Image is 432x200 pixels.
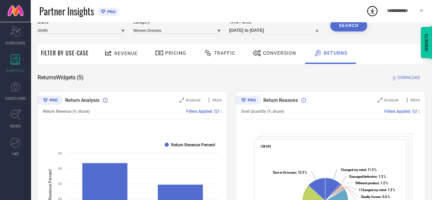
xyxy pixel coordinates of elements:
[359,188,395,192] text: : 1.2 %
[43,109,89,114] span: Return Revenue (% share)
[114,51,138,56] span: Revenue
[221,109,222,114] span: |
[273,171,296,174] tspan: Size or fit issues
[356,181,379,185] tspan: Different product
[38,74,84,81] span: Returns Widgets ( 5 )
[330,20,367,31] button: Search
[261,144,271,149] span: ISHIN
[341,168,366,172] tspan: Changed my mind
[39,4,94,18] span: Partner Insights
[133,20,220,25] span: Category
[410,98,420,103] span: More
[65,97,99,103] span: Return Analysis
[214,50,235,56] span: Traffic
[212,98,222,103] span: More
[5,40,26,45] span: SCORECARDS
[165,50,186,56] span: Pricing
[341,168,377,172] text: : 11.5 %
[419,109,420,114] span: |
[377,98,382,103] svg: Zoom
[229,20,322,25] span: Time Period
[229,26,322,35] input: Select time period
[263,97,298,103] span: Return Reasons
[398,74,420,81] span: DOWNLOAD
[58,151,62,155] text: 50
[179,98,184,103] svg: Zoom
[10,123,21,129] span: TRENDS
[241,109,284,114] span: Sold Quantity (% share)
[41,49,89,57] span: Filter By Use-Case
[186,98,200,103] span: Analyse
[38,96,63,106] div: Premium
[349,175,386,178] text: : 1.3 %
[361,195,390,199] text: : 0.6 %
[186,109,212,114] span: Filters Applied
[6,68,25,73] span: WORKSPACE
[384,109,410,114] span: Filters Applied
[384,98,399,103] span: Analyse
[171,143,215,147] text: Return Revenue Percent
[58,166,62,170] text: 40
[366,5,378,17] div: Open download list
[263,50,296,56] span: Conversion
[12,151,19,156] span: FWD
[236,96,261,106] div: Premium
[5,96,26,101] span: SUGGESTIONS
[106,9,116,14] span: PRO
[58,182,62,186] text: 30
[361,195,380,199] tspan: Quality Issues
[349,175,376,178] tspan: Damaged/defective
[356,181,388,185] text: : 1.2 %
[359,188,386,192] tspan: I Changed my mind
[324,50,347,56] span: Returns
[38,20,125,25] span: Brand
[273,171,307,174] text: : 13.3 %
